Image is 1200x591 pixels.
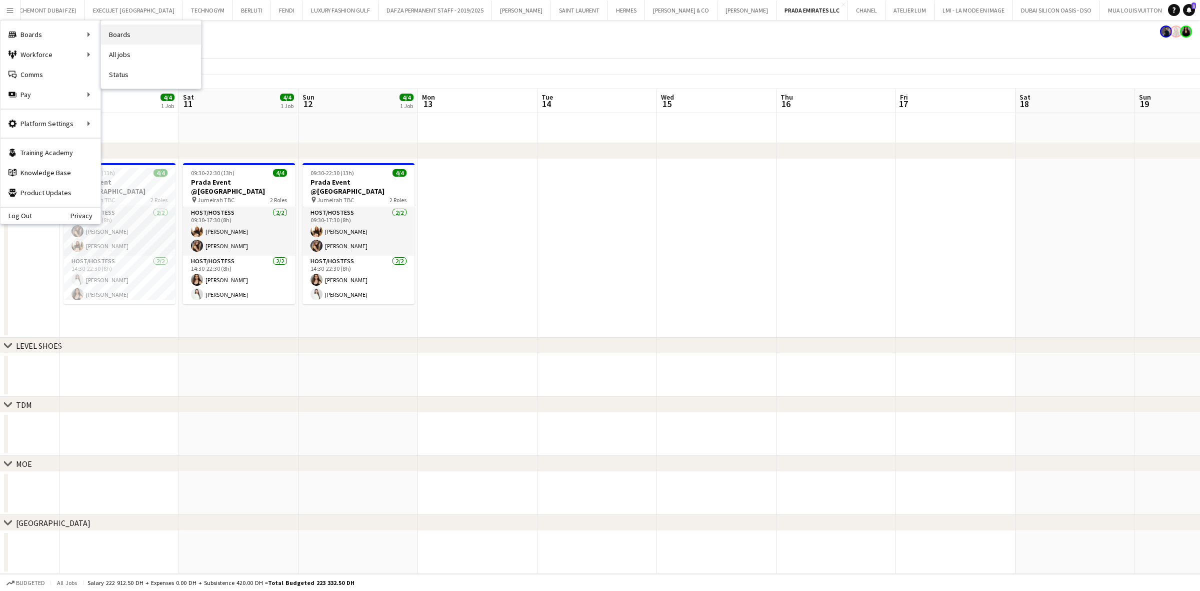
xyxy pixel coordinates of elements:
[780,93,793,102] span: Thu
[161,102,174,110] div: 1 Job
[183,163,295,304] app-job-card: 09:30-22:30 (13h)4/4Prada Event @[GEOGRAPHIC_DATA] Jumeirah TBC2 RolesHost/Hostess2/209:30-17:30 ...
[16,579,45,586] span: Budgeted
[16,341,62,351] div: LEVEL SHOES
[303,1,378,20] button: LUXURY FASHION GULF
[87,579,354,586] div: Salary 222 912.50 DH + Expenses 0.00 DH + Subsistence 420.00 DH =
[0,85,100,105] div: Pay
[399,94,413,101] span: 4/4
[0,183,100,203] a: Product Updates
[1191,3,1196,9] span: 1
[0,114,100,134] div: Platform Settings
[101,25,201,45] a: Boards
[0,163,100,183] a: Knowledge Base
[389,196,406,204] span: 2 Roles
[392,169,406,177] span: 4/4
[1139,93,1151,102] span: Sun
[270,196,287,204] span: 2 Roles
[197,196,234,204] span: Jumeirah TBC
[420,98,435,110] span: 13
[885,1,934,20] button: ATELIER LUM
[183,1,233,20] button: TECHNOGYM
[1137,98,1151,110] span: 19
[0,212,32,220] a: Log Out
[378,1,492,20] button: DAFZA PERMANENT STAFF - 2019/2025
[160,94,174,101] span: 4/4
[0,45,100,65] div: Workforce
[181,98,194,110] span: 11
[55,579,79,586] span: All jobs
[1019,93,1030,102] span: Sat
[541,93,553,102] span: Tue
[302,256,414,304] app-card-role: Host/Hostess2/214:30-22:30 (8h)[PERSON_NAME][PERSON_NAME]
[280,102,293,110] div: 1 Job
[302,163,414,304] app-job-card: 09:30-22:30 (13h)4/4Prada Event @[GEOGRAPHIC_DATA] Jumeirah TBC2 RolesHost/Hostess2/209:30-17:30 ...
[1180,26,1192,38] app-user-avatar: Maria Fernandes
[16,400,32,410] div: TDM
[717,1,776,20] button: [PERSON_NAME]
[1018,98,1030,110] span: 18
[183,207,295,256] app-card-role: Host/Hostess2/209:30-17:30 (8h)[PERSON_NAME][PERSON_NAME]
[16,459,32,469] div: MOE
[779,98,793,110] span: 16
[1183,4,1195,16] a: 1
[191,169,234,177] span: 09:30-22:30 (13h)
[5,577,46,588] button: Budgeted
[63,207,175,256] app-card-role: Host/Hostess2/209:30-17:30 (8h)[PERSON_NAME][PERSON_NAME]
[1013,1,1100,20] button: DUBAI SILICON OASIS - DSO
[0,143,100,163] a: Training Academy
[1160,26,1172,38] app-user-avatar: Mohamed Arafa
[0,25,100,45] div: Boards
[422,93,435,102] span: Mon
[645,1,717,20] button: [PERSON_NAME] & CO
[659,98,674,110] span: 15
[1170,26,1182,38] app-user-avatar: Viviane Melatti
[280,94,294,101] span: 4/4
[273,169,287,177] span: 4/4
[101,65,201,85] a: Status
[310,169,354,177] span: 09:30-22:30 (13h)
[900,93,908,102] span: Fri
[153,169,167,177] span: 4/4
[183,178,295,196] h3: Prada Event @[GEOGRAPHIC_DATA]
[848,1,885,20] button: CHANEL
[540,98,553,110] span: 14
[301,98,314,110] span: 12
[302,93,314,102] span: Sun
[551,1,608,20] button: SAINT LAURENT
[317,196,354,204] span: Jumeirah TBC
[150,196,167,204] span: 2 Roles
[302,178,414,196] h3: Prada Event @[GEOGRAPHIC_DATA]
[400,102,413,110] div: 1 Job
[934,1,1013,20] button: LMI - LA MODE EN IMAGE
[63,163,175,304] app-job-card: 09:30-22:30 (13h)4/4Prada Event @[GEOGRAPHIC_DATA] Jumeirah TBC2 RolesHost/Hostess2/209:30-17:30 ...
[776,1,848,20] button: PRADA EMIRATES LLC
[101,45,201,65] a: All jobs
[268,579,354,586] span: Total Budgeted 223 332.50 DH
[898,98,908,110] span: 17
[233,1,271,20] button: BERLUTI
[492,1,551,20] button: [PERSON_NAME]
[70,212,100,220] a: Privacy
[63,256,175,304] app-card-role: Host/Hostess2/214:30-22:30 (8h)[PERSON_NAME][PERSON_NAME]
[271,1,303,20] button: FENDI
[63,178,175,196] h3: Prada Event @[GEOGRAPHIC_DATA]
[608,1,645,20] button: HERMES
[16,518,90,528] div: [GEOGRAPHIC_DATA]
[183,256,295,304] app-card-role: Host/Hostess2/214:30-22:30 (8h)[PERSON_NAME][PERSON_NAME]
[1100,1,1170,20] button: MUA LOUIS VUITTON
[0,65,100,85] a: Comms
[661,93,674,102] span: Wed
[302,207,414,256] app-card-role: Host/Hostess2/209:30-17:30 (8h)[PERSON_NAME][PERSON_NAME]
[183,93,194,102] span: Sat
[85,1,183,20] button: EXECUJET [GEOGRAPHIC_DATA]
